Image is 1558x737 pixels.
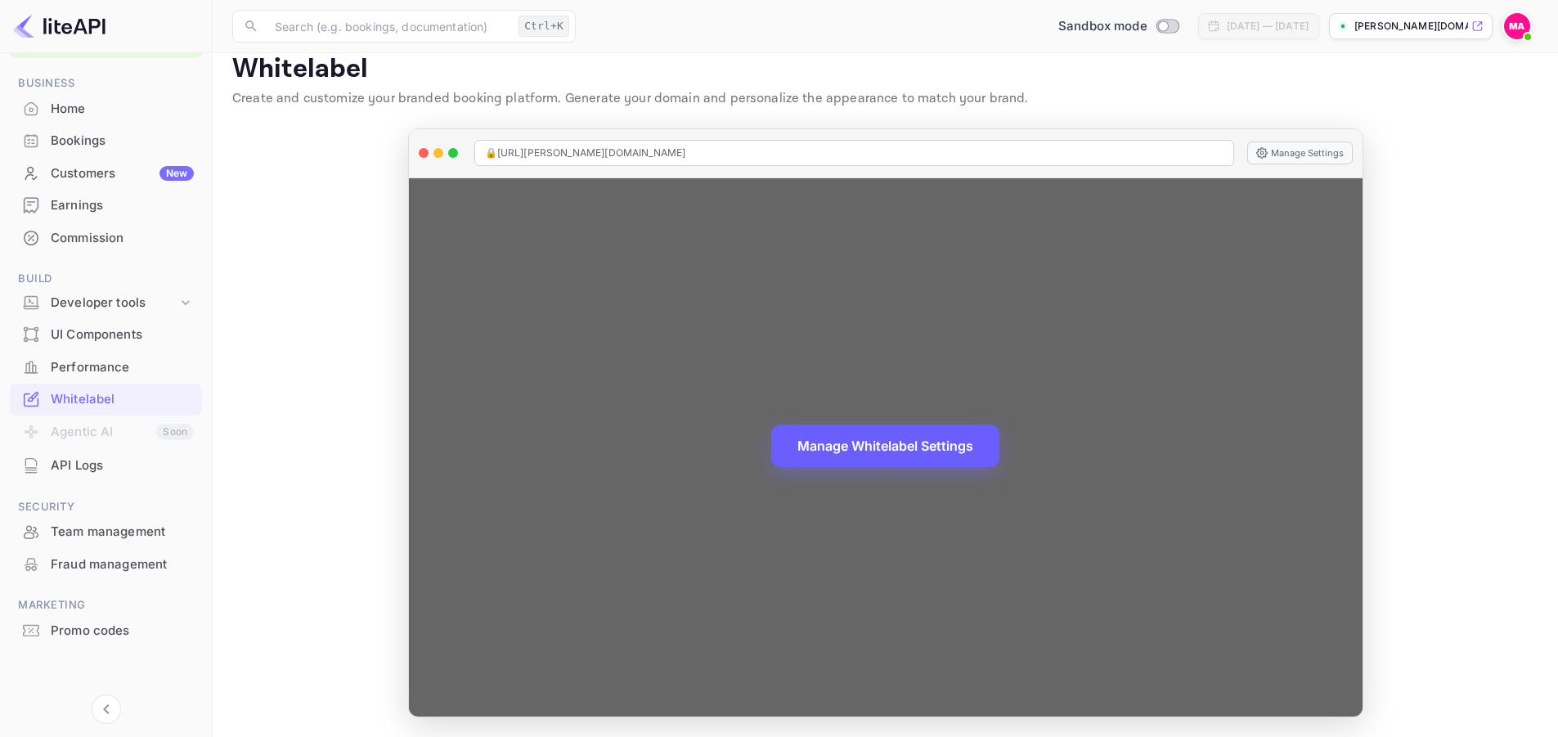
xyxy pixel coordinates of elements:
[51,555,194,574] div: Fraud management
[1058,17,1147,36] span: Sandbox mode
[10,549,202,579] a: Fraud management
[265,10,512,43] input: Search (e.g. bookings, documentation)
[51,100,194,119] div: Home
[10,125,202,157] div: Bookings
[10,516,202,546] a: Team management
[10,615,202,647] div: Promo codes
[51,358,194,377] div: Performance
[159,166,194,181] div: New
[10,190,202,220] a: Earnings
[10,289,202,317] div: Developer tools
[10,190,202,222] div: Earnings
[10,450,202,480] a: API Logs
[519,16,569,37] div: Ctrl+K
[51,229,194,248] div: Commission
[232,89,1538,109] p: Create and customize your branded booking platform. Generate your domain and personalize the appe...
[10,222,202,254] div: Commission
[10,450,202,482] div: API Logs
[10,498,202,516] span: Security
[51,456,194,475] div: API Logs
[10,158,202,188] a: CustomersNew
[10,596,202,614] span: Marketing
[51,326,194,344] div: UI Components
[10,125,202,155] a: Bookings
[1247,142,1353,164] button: Manage Settings
[92,694,121,724] button: Collapse navigation
[1504,13,1530,39] img: Mohamed Aiman
[1052,17,1185,36] div: Switch to Production mode
[51,132,194,151] div: Bookings
[10,222,202,253] a: Commission
[51,294,177,312] div: Developer tools
[10,93,202,124] a: Home
[51,622,194,640] div: Promo codes
[10,352,202,384] div: Performance
[10,270,202,288] span: Build
[51,523,194,542] div: Team management
[1227,19,1309,34] div: [DATE] — [DATE]
[10,74,202,92] span: Business
[51,164,194,183] div: Customers
[10,384,202,414] a: Whitelabel
[10,158,202,190] div: CustomersNew
[10,319,202,349] a: UI Components
[10,615,202,645] a: Promo codes
[13,13,106,39] img: LiteAPI logo
[485,146,686,160] span: 🔒 [URL][PERSON_NAME][DOMAIN_NAME]
[771,425,999,467] button: Manage Whitelabel Settings
[51,196,194,215] div: Earnings
[10,352,202,382] a: Performance
[10,319,202,351] div: UI Components
[10,384,202,416] div: Whitelabel
[10,93,202,125] div: Home
[1354,19,1468,34] p: [PERSON_NAME][DOMAIN_NAME]...
[232,53,1538,86] p: Whitelabel
[51,390,194,409] div: Whitelabel
[10,516,202,548] div: Team management
[10,549,202,581] div: Fraud management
